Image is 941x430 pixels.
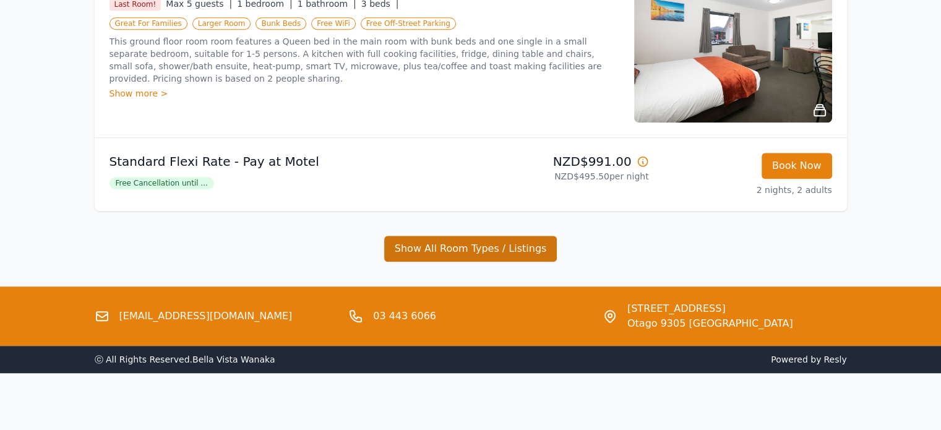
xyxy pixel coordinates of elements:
[476,170,649,183] p: NZD$495.50 per night
[384,236,557,262] button: Show All Room Types / Listings
[110,17,187,30] span: Great For Families
[659,184,832,196] p: 2 nights, 2 adults
[361,17,456,30] span: Free Off-Street Parking
[627,316,793,331] span: Otago 9305 [GEOGRAPHIC_DATA]
[110,177,214,189] span: Free Cancellation until ...
[110,153,466,170] p: Standard Flexi Rate - Pay at Motel
[762,153,832,179] button: Book Now
[256,17,306,30] span: Bunk Beds
[476,153,649,170] p: NZD$991.00
[311,17,356,30] span: Free WiFi
[192,17,251,30] span: Larger Room
[627,301,793,316] span: [STREET_ADDRESS]
[373,309,436,324] a: 03 443 6066
[110,35,619,85] p: This ground floor room room features a Queen bed in the main room with bunk beds and one single i...
[476,353,847,366] span: Powered by
[823,355,846,364] a: Resly
[110,87,619,100] div: Show more >
[95,355,275,364] span: ⓒ All Rights Reserved. Bella Vista Wanaka
[119,309,293,324] a: [EMAIL_ADDRESS][DOMAIN_NAME]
